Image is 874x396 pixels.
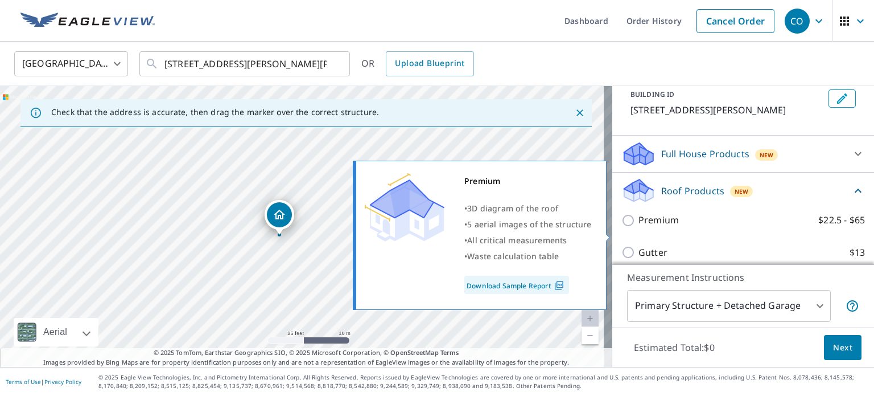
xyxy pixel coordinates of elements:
div: • [464,248,592,264]
div: • [464,232,592,248]
a: Privacy Policy [44,378,81,386]
div: [GEOGRAPHIC_DATA] [14,48,128,80]
a: Cancel Order [696,9,774,33]
img: Premium [365,173,444,242]
div: Primary Structure + Detached Garage [627,290,831,322]
span: © 2025 TomTom, Earthstar Geographics SIO, © 2025 Microsoft Corporation, © [154,348,459,358]
div: OR [361,51,474,76]
img: EV Logo [20,13,155,30]
p: | [6,378,81,385]
span: New [735,187,749,196]
a: OpenStreetMap [390,348,438,357]
span: 3D diagram of the roof [467,203,558,214]
div: CO [785,9,810,34]
div: Aerial [40,318,71,346]
p: BUILDING ID [630,89,674,99]
div: Aerial [14,318,98,346]
a: Current Level 20, Zoom Out [582,327,599,344]
span: Your report will include the primary structure and a detached garage if one exists. [846,299,859,313]
p: Premium [638,213,679,227]
a: Terms of Use [6,378,41,386]
a: Upload Blueprint [386,51,473,76]
p: $13 [850,246,865,260]
p: $22.5 - $65 [818,213,865,227]
div: • [464,201,592,217]
span: Upload Blueprint [395,56,464,71]
span: New [760,150,774,160]
div: Full House ProductsNew [621,140,865,168]
span: 5 aerial images of the structure [467,219,591,230]
p: Roof Products [661,184,724,198]
p: © 2025 Eagle View Technologies, Inc. and Pictometry International Corp. All Rights Reserved. Repo... [98,373,868,390]
button: Next [824,335,861,361]
a: Current Level 20, Zoom In Disabled [582,310,599,327]
div: Premium [464,173,592,189]
a: Terms [440,348,459,357]
span: Waste calculation table [467,251,559,262]
a: Download Sample Report [464,276,569,294]
p: Estimated Total: $0 [625,335,724,360]
span: All critical measurements [467,235,567,246]
button: Edit building 1 [828,89,856,108]
p: Measurement Instructions [627,271,859,284]
div: Dropped pin, building 1, Residential property, 2008 Lake Heather Dr Birmingham, AL 35242 [265,200,294,235]
div: Roof ProductsNew [621,177,865,204]
button: Close [572,105,587,120]
input: Search by address or latitude-longitude [164,48,327,80]
p: Full House Products [661,147,749,161]
p: [STREET_ADDRESS][PERSON_NAME] [630,103,824,117]
p: Gutter [638,246,667,260]
p: Check that the address is accurate, then drag the marker over the correct structure. [51,107,379,117]
span: Next [833,341,852,355]
img: Pdf Icon [551,280,567,291]
div: • [464,217,592,232]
